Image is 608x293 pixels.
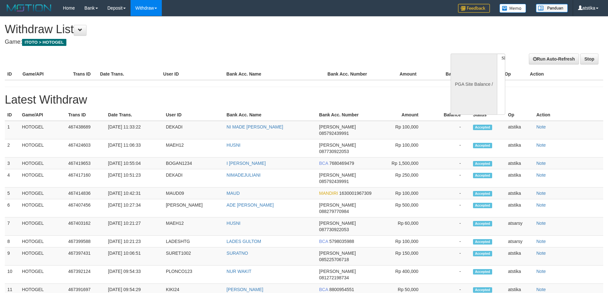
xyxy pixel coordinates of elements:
td: 467392124 [66,266,106,284]
span: Accepted [473,221,492,226]
a: Note [536,269,546,274]
a: Note [536,239,546,244]
td: - [428,139,470,157]
a: Note [536,161,546,166]
a: MAUD [227,191,240,196]
td: - [428,157,470,169]
td: Rp 100,000 [378,236,428,247]
span: Accepted [473,269,492,275]
span: [PERSON_NAME] [319,124,356,129]
th: Balance [426,68,472,80]
a: NUR WAKIT [227,269,251,274]
img: Feedback.jpg [458,4,490,13]
th: Game/API [20,68,71,80]
td: [DATE] 09:54:33 [106,266,163,284]
td: 467417160 [66,169,106,187]
h1: Withdraw List [5,23,399,36]
th: Op [506,109,534,121]
td: BOGAN1234 [163,157,224,169]
th: Date Trans. [97,68,161,80]
td: Rp 60,000 [378,217,428,236]
td: LADESHTG [163,236,224,247]
a: SURATNO [227,251,248,256]
td: HOTOGEL [19,139,66,157]
td: HOTOGEL [19,199,66,217]
td: 467399588 [66,236,106,247]
td: MAEH12 [163,217,224,236]
div: PGA Site Balance / [451,54,497,115]
td: HOTOGEL [19,247,66,266]
span: [PERSON_NAME] [319,202,356,208]
td: HOTOGEL [19,266,66,284]
td: MAEH12 [163,139,224,157]
td: 467419653 [66,157,106,169]
span: [PERSON_NAME] [319,269,356,274]
td: - [428,169,470,187]
td: HOTOGEL [19,236,66,247]
td: - [428,199,470,217]
td: atstika [506,247,534,266]
td: atstika [506,169,534,187]
td: PLONCO123 [163,266,224,284]
td: atstika [506,139,534,157]
span: Accepted [473,287,492,293]
td: 10 [5,266,19,284]
a: HUSNI [227,221,241,226]
th: Bank Acc. Number [325,68,375,80]
span: 085225706718 [319,257,349,262]
span: 085792439991 [319,131,349,136]
a: I [PERSON_NAME] [227,161,266,166]
img: MOTION_logo.png [5,3,53,13]
span: Accepted [473,143,492,148]
td: - [428,247,470,266]
th: Trans ID [71,68,98,80]
td: Rp 1,500,000 [378,157,428,169]
th: User ID [161,68,224,80]
span: BCA [319,161,328,166]
a: Note [536,124,546,129]
td: [PERSON_NAME] [163,199,224,217]
a: Note [536,287,546,292]
td: 8 [5,236,19,247]
th: Action [527,68,603,80]
td: 1 [5,121,19,139]
td: atsarsy [506,236,534,247]
span: Accepted [473,251,492,256]
td: Rp 500,000 [378,199,428,217]
a: Note [536,251,546,256]
td: [DATE] 10:21:27 [106,217,163,236]
td: - [428,187,470,199]
th: Balance [428,109,470,121]
td: DEKADI [163,169,224,187]
td: 467397431 [66,247,106,266]
span: Accepted [473,191,492,196]
td: [DATE] 10:06:51 [106,247,163,266]
img: Button%20Memo.svg [499,4,526,13]
span: 088279770984 [319,209,349,214]
td: HOTOGEL [19,169,66,187]
a: NIMADEJULIANI [227,172,261,178]
td: 467424603 [66,139,106,157]
th: Action [534,109,603,121]
a: ADE [PERSON_NAME] [227,202,274,208]
td: atsarsy [506,217,534,236]
a: LADES GULTOM [227,239,261,244]
a: Stop [580,54,598,64]
span: ITOTO > HOTOGEL [22,39,66,46]
span: 087730922053 [319,227,349,232]
span: [PERSON_NAME] [319,143,356,148]
th: Date Trans. [106,109,163,121]
td: [DATE] 11:33:22 [106,121,163,139]
td: [DATE] 11:06:33 [106,139,163,157]
a: NI MADE [PERSON_NAME] [227,124,283,129]
a: Note [536,202,546,208]
td: [DATE] 10:51:23 [106,169,163,187]
span: Accepted [473,173,492,178]
span: MANDIRI [319,191,338,196]
span: 8800954551 [329,287,354,292]
th: Game/API [19,109,66,121]
span: 5798035988 [329,239,354,244]
td: atstika [506,121,534,139]
a: Note [536,172,546,178]
th: Bank Acc. Number [317,109,378,121]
